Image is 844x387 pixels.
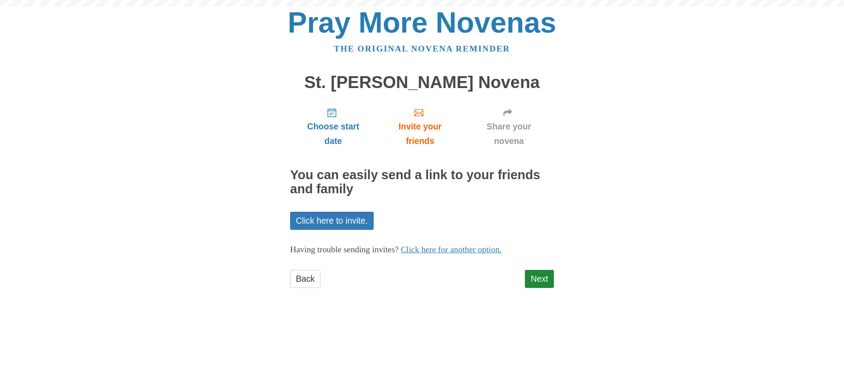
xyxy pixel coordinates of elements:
a: The original novena reminder [334,44,510,53]
a: Choose start date [290,100,376,153]
span: Invite your friends [385,119,455,148]
span: Having trouble sending invites? [290,245,399,254]
span: Share your novena [473,119,545,148]
h2: You can easily send a link to your friends and family [290,168,554,196]
a: Click here to invite. [290,212,374,230]
a: Pray More Novenas [288,6,557,39]
a: Click here for another option. [401,245,502,254]
span: Choose start date [299,119,367,148]
a: Next [525,270,554,288]
a: Invite your friends [376,100,464,153]
a: Back [290,270,320,288]
a: Share your novena [464,100,554,153]
h1: St. [PERSON_NAME] Novena [290,73,554,92]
